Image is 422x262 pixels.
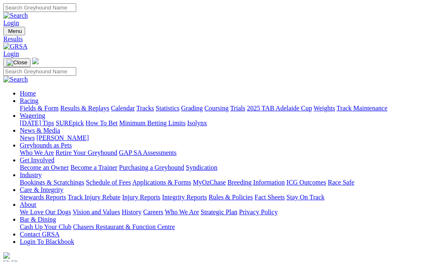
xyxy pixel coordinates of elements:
[201,208,237,215] a: Strategic Plan
[286,179,326,186] a: ICG Outcomes
[247,105,312,112] a: 2025 TAB Adelaide Cup
[186,164,217,171] a: Syndication
[3,43,28,50] img: GRSA
[122,208,141,215] a: History
[3,27,25,35] button: Toggle navigation
[143,208,163,215] a: Careers
[193,179,226,186] a: MyOzChase
[86,119,118,126] a: How To Bet
[20,164,69,171] a: Become an Owner
[3,35,419,43] a: Results
[56,119,84,126] a: SUREpick
[20,149,419,157] div: Greyhounds as Pets
[20,238,74,245] a: Login To Blackbook
[119,119,185,126] a: Minimum Betting Limits
[20,127,60,134] a: News & Media
[239,208,278,215] a: Privacy Policy
[73,223,175,230] a: Chasers Restaurant & Function Centre
[20,223,71,230] a: Cash Up Your Club
[20,194,419,201] div: Care & Integrity
[3,67,76,76] input: Search
[20,186,63,193] a: Care & Integrity
[162,194,207,201] a: Integrity Reports
[136,105,154,112] a: Tracks
[337,105,387,112] a: Track Maintenance
[328,179,354,186] a: Race Safe
[20,223,419,231] div: Bar & Dining
[20,149,54,156] a: Who We Are
[3,50,19,57] a: Login
[3,12,28,19] img: Search
[20,134,419,142] div: News & Media
[70,164,117,171] a: Become a Trainer
[286,194,324,201] a: Stay On Track
[132,179,191,186] a: Applications & Forms
[20,171,42,178] a: Industry
[20,157,54,164] a: Get Involved
[20,164,419,171] div: Get Involved
[60,105,109,112] a: Results & Replays
[119,149,177,156] a: GAP SA Assessments
[204,105,229,112] a: Coursing
[181,105,203,112] a: Grading
[20,208,419,216] div: About
[20,112,45,119] a: Wagering
[227,179,285,186] a: Breeding Information
[230,105,245,112] a: Trials
[20,179,419,186] div: Industry
[119,164,184,171] a: Purchasing a Greyhound
[7,59,27,66] img: Close
[20,194,66,201] a: Stewards Reports
[20,216,56,223] a: Bar & Dining
[111,105,135,112] a: Calendar
[187,119,207,126] a: Isolynx
[3,252,10,259] img: logo-grsa-white.png
[20,90,36,97] a: Home
[56,149,117,156] a: Retire Your Greyhound
[3,19,19,26] a: Login
[314,105,335,112] a: Weights
[3,76,28,83] img: Search
[20,201,36,208] a: About
[20,208,71,215] a: We Love Our Dogs
[156,105,180,112] a: Statistics
[20,119,419,127] div: Wagering
[20,119,54,126] a: [DATE] Tips
[20,134,35,141] a: News
[8,28,22,34] span: Menu
[20,231,59,238] a: Contact GRSA
[209,194,253,201] a: Rules & Policies
[73,208,120,215] a: Vision and Values
[122,194,160,201] a: Injury Reports
[20,142,72,149] a: Greyhounds as Pets
[20,179,84,186] a: Bookings & Scratchings
[20,97,38,104] a: Racing
[68,194,120,201] a: Track Injury Rebate
[20,105,419,112] div: Racing
[32,58,39,64] img: logo-grsa-white.png
[255,194,285,201] a: Fact Sheets
[3,3,76,12] input: Search
[3,58,30,67] button: Toggle navigation
[165,208,199,215] a: Who We Are
[20,105,59,112] a: Fields & Form
[36,134,89,141] a: [PERSON_NAME]
[86,179,131,186] a: Schedule of Fees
